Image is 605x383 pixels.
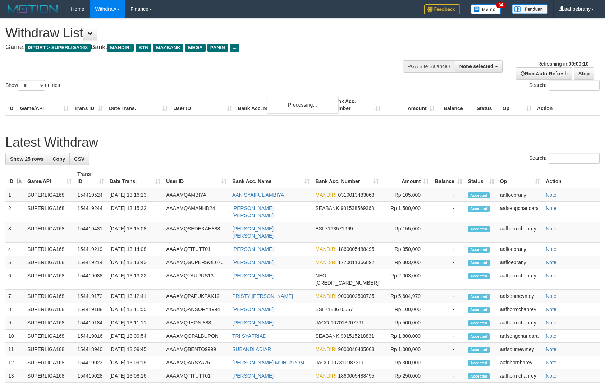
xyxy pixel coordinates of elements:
strong: 00:00:10 [568,61,588,67]
span: ISPORT > SUPERLIGA168 [25,44,91,52]
a: [PERSON_NAME] MUHTAROM [232,360,304,365]
td: 5 [5,256,24,269]
a: Note [546,226,556,232]
td: SUPERLIGA168 [24,202,74,222]
td: 154419244 [74,202,107,222]
th: ID [5,95,17,115]
a: [PERSON_NAME] [PERSON_NAME] [232,226,274,239]
td: [DATE] 13:14:08 [107,243,163,256]
td: - [431,269,465,290]
span: Accepted [468,294,490,300]
th: Status: activate to sort column ascending [465,168,497,188]
td: [DATE] 13:16:13 [107,188,163,202]
td: 13 [5,369,24,383]
td: Rp 350,000 [381,243,431,256]
th: Action [534,95,600,115]
th: Game/API [17,95,72,115]
td: 154419431 [74,222,107,243]
div: PGA Site Balance / [403,60,455,73]
td: Rp 1,500,000 [381,202,431,222]
td: 1 [5,188,24,202]
th: Balance: activate to sort column ascending [431,168,465,188]
span: None selected [459,64,494,69]
span: BTN [136,44,151,52]
span: Copy 1860005488495 to clipboard [338,373,374,379]
a: CSV [69,153,89,165]
td: AAAAMQTITUTT01 [163,243,229,256]
span: Copy 9000002500735 to clipboard [338,293,374,299]
td: 154419219 [74,243,107,256]
img: Button%20Memo.svg [471,4,501,14]
label: Search: [529,153,600,164]
td: SUPERLIGA168 [24,269,74,290]
td: - [431,356,465,369]
td: SUPERLIGA168 [24,188,74,202]
th: Date Trans. [106,95,170,115]
td: aafloebrany [497,188,543,202]
td: aafhormchanrey [497,369,543,383]
a: [PERSON_NAME] [232,320,274,326]
td: Rp 1,000,000 [381,343,431,356]
td: [DATE] 13:09:45 [107,343,163,356]
span: Copy 107013207791 to clipboard [330,320,364,326]
a: TRI SYAFRIADI [232,333,268,339]
td: AAAAMQTAURUS13 [163,269,229,290]
a: AAN SYAIFUL AMBIYA [232,192,284,198]
span: MANDIRI [315,293,336,299]
button: None selected [455,60,503,73]
label: Show entries [5,80,60,91]
span: BSI [315,307,324,312]
th: Bank Acc. Number: activate to sort column ascending [312,168,381,188]
td: 154419184 [74,316,107,330]
span: MANDIRI [315,192,336,198]
td: - [431,202,465,222]
td: Rp 155,000 [381,222,431,243]
th: Date Trans.: activate to sort column ascending [107,168,163,188]
a: SUBANDI ADIAR [232,346,271,352]
td: [DATE] 13:13:22 [107,269,163,290]
span: Copy 7183676557 to clipboard [325,307,353,312]
td: aafhormchanrey [497,303,543,316]
td: 3 [5,222,24,243]
h1: Withdraw List [5,26,396,40]
a: Note [546,205,556,211]
td: AAAAMQOPALBUPON [163,330,229,343]
td: SUPERLIGA168 [24,316,74,330]
th: Trans ID [72,95,106,115]
td: - [431,243,465,256]
span: Accepted [468,360,490,366]
div: Processing... [267,96,339,114]
td: [DATE] 13:15:32 [107,202,163,222]
td: AAAAMQSUPERSOL076 [163,256,229,269]
td: AAAAMQTITUTT01 [163,369,229,383]
td: AAAAMQSEDEKAH888 [163,222,229,243]
td: aafloebrany [497,243,543,256]
td: 8 [5,303,24,316]
th: Game/API: activate to sort column ascending [24,168,74,188]
th: Bank Acc. Name [235,95,329,115]
td: - [431,316,465,330]
td: 154419524 [74,188,107,202]
span: MANDIRI [315,246,336,252]
td: SUPERLIGA168 [24,256,74,269]
td: [DATE] 13:09:15 [107,356,163,369]
td: Rp 250,000 [381,369,431,383]
td: Rp 300,000 [381,356,431,369]
th: Amount: activate to sort column ascending [381,168,431,188]
span: BSI [315,226,324,232]
a: Note [546,273,556,279]
td: 11 [5,343,24,356]
span: JAGO [315,320,329,326]
td: [DATE] 13:11:11 [107,316,163,330]
span: Accepted [468,333,490,340]
td: AAAAMQJHONI888 [163,316,229,330]
span: MANDIRI [107,44,134,52]
span: MANDIRI [315,346,336,352]
td: [DATE] 13:08:16 [107,369,163,383]
span: SEABANK [315,333,339,339]
td: [DATE] 13:12:41 [107,290,163,303]
td: Rp 105,000 [381,188,431,202]
span: Copy 0310013483063 to clipboard [338,192,374,198]
span: Accepted [468,320,490,326]
td: SUPERLIGA168 [24,369,74,383]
